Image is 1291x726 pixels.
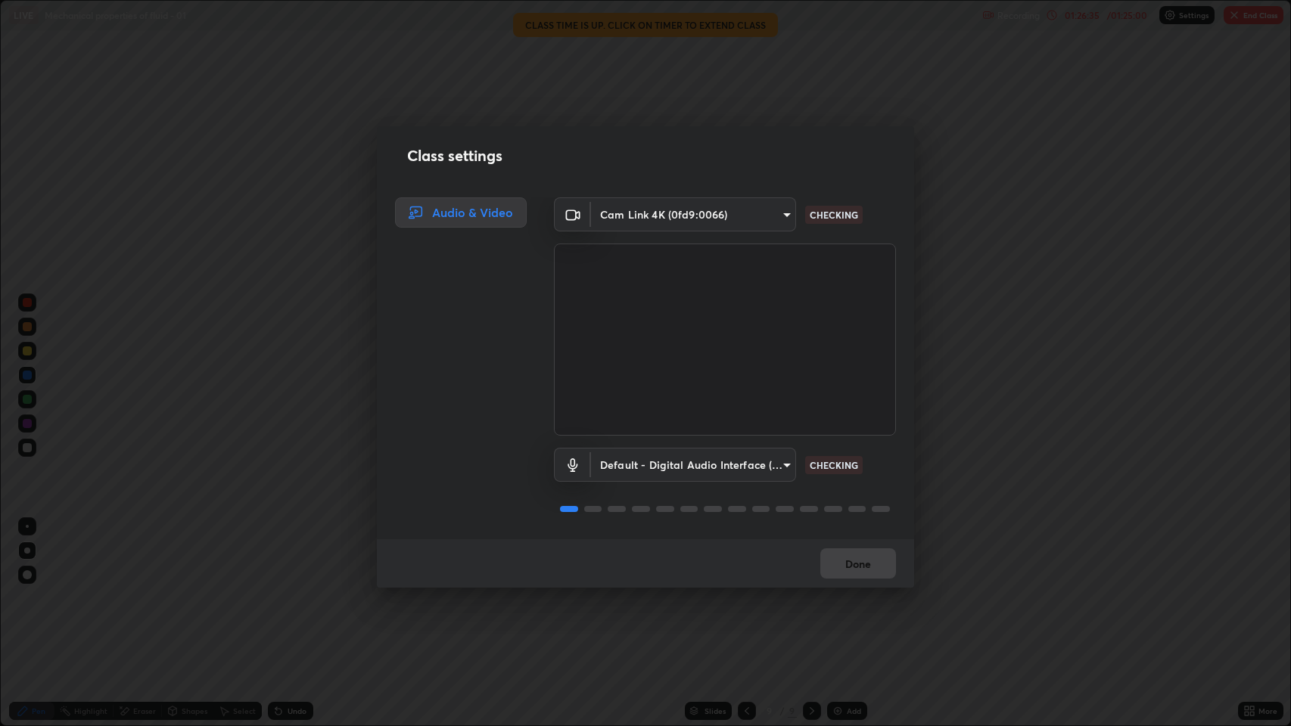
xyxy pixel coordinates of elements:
[591,448,796,482] div: Cam Link 4K (0fd9:0066)
[810,208,858,222] p: CHECKING
[591,197,796,231] div: Cam Link 4K (0fd9:0066)
[407,144,502,167] h2: Class settings
[395,197,527,228] div: Audio & Video
[810,458,858,472] p: CHECKING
